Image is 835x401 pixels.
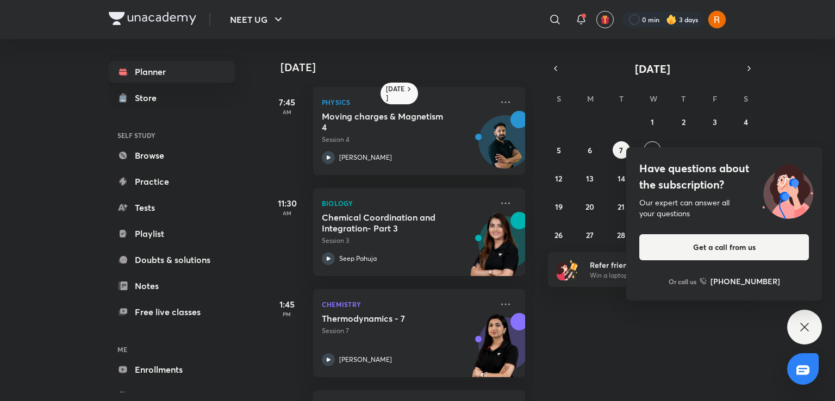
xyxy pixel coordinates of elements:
[109,12,196,28] a: Company Logo
[109,126,235,145] h6: SELF STUDY
[563,61,741,76] button: [DATE]
[557,145,561,155] abbr: October 5, 2025
[619,93,624,104] abbr: Tuesday
[479,121,531,173] img: Avatar
[109,223,235,245] a: Playlist
[590,259,724,271] h6: Refer friends
[613,198,630,215] button: October 21, 2025
[109,61,235,83] a: Planner
[581,198,599,215] button: October 20, 2025
[265,311,309,317] p: PM
[666,14,677,25] img: streak
[550,170,568,187] button: October 12, 2025
[743,145,749,155] abbr: October 11, 2025
[588,145,592,155] abbr: October 6, 2025
[639,197,809,219] div: Our expert can answer all your questions
[600,15,610,24] img: avatar
[618,173,625,184] abbr: October 14, 2025
[109,87,235,109] a: Store
[555,202,563,212] abbr: October 19, 2025
[682,117,686,127] abbr: October 2, 2025
[700,275,780,287] a: [PHONE_NUMBER]
[322,96,493,109] p: Physics
[265,109,309,115] p: AM
[550,141,568,159] button: October 5, 2025
[265,298,309,311] h5: 1:45
[322,313,457,324] h5: Thermodynamics - 7
[322,298,493,311] p: Chemistry
[322,135,493,145] p: Session 4
[339,153,392,162] p: [PERSON_NAME]
[618,202,625,212] abbr: October 21, 2025
[109,301,235,323] a: Free live classes
[339,254,377,264] p: Seep Pahuja
[644,141,661,159] button: October 8, 2025
[109,275,235,297] a: Notes
[109,171,235,192] a: Practice
[639,160,809,193] h4: Have questions about the subscription?
[322,326,493,336] p: Session 7
[681,93,686,104] abbr: Thursday
[711,275,780,287] h6: [PHONE_NUMBER]
[737,113,755,130] button: October 4, 2025
[617,230,625,240] abbr: October 28, 2025
[639,234,809,260] button: Get a call from us
[681,145,686,155] abbr: October 9, 2025
[635,61,670,76] span: [DATE]
[708,10,726,29] img: Aliya Fatima
[737,141,755,159] button: October 11, 2025
[109,340,235,359] h6: ME
[322,212,457,234] h5: Chemical Coordination and Integration- Part 3
[586,173,594,184] abbr: October 13, 2025
[109,249,235,271] a: Doubts & solutions
[675,113,692,130] button: October 2, 2025
[265,96,309,109] h5: 7:45
[223,9,291,30] button: NEET UG
[675,141,692,159] button: October 9, 2025
[744,117,748,127] abbr: October 4, 2025
[550,198,568,215] button: October 19, 2025
[713,93,717,104] abbr: Friday
[265,210,309,216] p: AM
[339,355,392,365] p: [PERSON_NAME]
[711,145,719,155] abbr: October 10, 2025
[590,271,724,280] p: Win a laptop, vouchers & more
[651,117,654,127] abbr: October 1, 2025
[555,173,562,184] abbr: October 12, 2025
[650,93,657,104] abbr: Wednesday
[386,85,405,102] h6: [DATE]
[744,93,748,104] abbr: Saturday
[753,160,822,219] img: ttu_illustration_new.svg
[619,145,623,155] abbr: October 7, 2025
[109,359,235,380] a: Enrollments
[554,230,563,240] abbr: October 26, 2025
[550,226,568,243] button: October 26, 2025
[581,141,599,159] button: October 6, 2025
[644,113,661,130] button: October 1, 2025
[322,111,457,133] h5: Moving charges & Magnetism 4
[581,226,599,243] button: October 27, 2025
[587,93,594,104] abbr: Monday
[109,12,196,25] img: Company Logo
[322,236,493,246] p: Session 3
[109,145,235,166] a: Browse
[465,212,525,287] img: unacademy
[596,11,614,28] button: avatar
[585,202,594,212] abbr: October 20, 2025
[650,145,655,155] abbr: October 8, 2025
[322,197,493,210] p: Biology
[586,230,594,240] abbr: October 27, 2025
[135,91,163,104] div: Store
[613,170,630,187] button: October 14, 2025
[281,61,536,74] h4: [DATE]
[706,113,724,130] button: October 3, 2025
[465,313,525,388] img: unacademy
[706,141,724,159] button: October 10, 2025
[669,277,696,286] p: Or call us
[581,170,599,187] button: October 13, 2025
[557,93,561,104] abbr: Sunday
[613,141,630,159] button: October 7, 2025
[557,259,578,280] img: referral
[265,197,309,210] h5: 11:30
[109,197,235,218] a: Tests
